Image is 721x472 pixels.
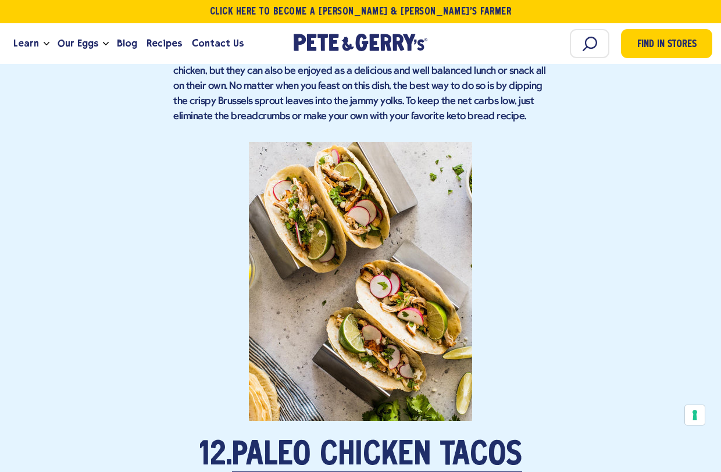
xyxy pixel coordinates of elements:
[53,28,103,59] a: Our Eggs
[192,36,244,51] span: Contact Us
[187,28,248,59] a: Contact Us
[685,405,705,425] button: Your consent preferences for tracking technologies
[112,28,142,59] a: Blog
[621,29,712,58] a: Find in Stores
[173,49,548,124] p: These roasted Brussels sprouts make for an elegant side dish to pair with steak or chicken, but t...
[147,36,182,51] span: Recipes
[58,36,98,51] span: Our Eggs
[570,29,609,58] input: Search
[44,42,49,46] button: Open the dropdown menu for Learn
[13,36,39,51] span: Learn
[103,42,109,46] button: Open the dropdown menu for Our Eggs
[117,36,137,51] span: Blog
[637,37,697,53] span: Find in Stores
[9,28,44,59] a: Learn
[142,28,187,59] a: Recipes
